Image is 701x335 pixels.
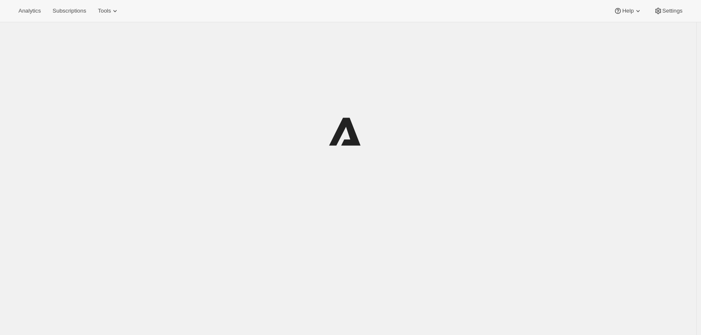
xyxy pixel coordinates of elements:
[52,8,86,14] span: Subscriptions
[93,5,124,17] button: Tools
[622,8,633,14] span: Help
[609,5,647,17] button: Help
[98,8,111,14] span: Tools
[649,5,688,17] button: Settings
[18,8,41,14] span: Analytics
[662,8,683,14] span: Settings
[47,5,91,17] button: Subscriptions
[13,5,46,17] button: Analytics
